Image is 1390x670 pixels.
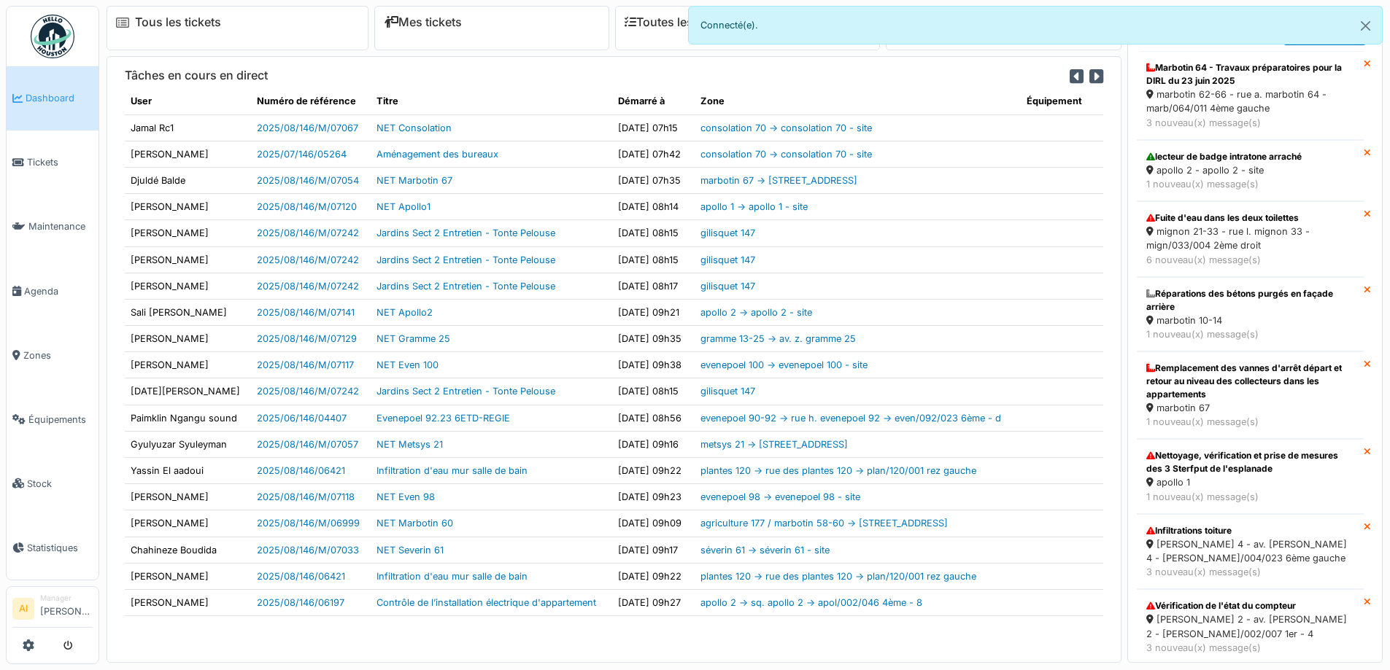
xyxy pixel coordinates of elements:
th: Démarré à [612,88,695,114]
a: Mes tickets [384,15,462,29]
a: Remplacement des vannes d'arrêt départ et retour au niveau des collecteurs dans les appartements ... [1137,351,1364,439]
a: agriculture 177 / marbotin 58-60 -> [STREET_ADDRESS] [700,518,948,529]
a: 2025/08/146/M/06999 [257,518,360,529]
div: marbotin 10-14 [1146,313,1354,327]
a: lecteur de badge intratone arraché apollo 2 - apollo 2 - site 1 nouveau(x) message(s) [1137,140,1364,201]
a: 2025/08/146/06197 [257,597,344,608]
span: Dashboard [26,91,93,105]
a: 2025/06/146/04407 [257,413,347,424]
td: [DATE][PERSON_NAME] [125,378,251,405]
a: NET Metsys 21 [377,439,443,450]
a: evenepoel 98 -> evenepoel 98 - site [700,491,860,502]
td: Sali [PERSON_NAME] [125,299,251,325]
td: [DATE] 09h22 [612,458,695,484]
a: gilisquet 147 [700,386,755,397]
a: Tickets [7,131,99,195]
td: [PERSON_NAME] [125,141,251,167]
a: NET Severin 61 [377,545,444,556]
td: [DATE] 08h56 [612,405,695,431]
td: [DATE] 09h27 [612,589,695,615]
div: lecteur de badge intratone arraché [1146,150,1354,163]
a: 2025/08/146/M/07242 [257,227,359,238]
th: Équipement [1021,88,1103,114]
div: 6 nouveau(x) message(s) [1146,253,1354,267]
a: 2025/08/146/M/07118 [257,491,355,502]
td: [DATE] 08h17 [612,273,695,299]
div: [PERSON_NAME] 2 - av. [PERSON_NAME] 2 - [PERSON_NAME]/002/007 1er - 4 [1146,612,1354,640]
a: NET Even 98 [377,491,435,502]
a: Contrôle de l’installation électrique d'appartement [377,597,596,608]
td: [PERSON_NAME] [125,563,251,589]
td: [DATE] 09h23 [612,484,695,510]
a: Zones [7,323,99,387]
a: Infiltration d'eau mur salle de bain [377,465,528,476]
a: plantes 120 -> rue des plantes 120 -> plan/120/001 rez gauche [700,571,976,582]
div: Connecté(e). [688,6,1383,44]
a: séverin 61 -> séverin 61 - site [700,545,830,556]
a: Nettoyage, vérification et prise de mesures des 3 Sterfput de l'esplanade apollo 1 1 nouveau(x) m... [1137,439,1364,513]
td: [DATE] 08h15 [612,246,695,273]
th: Numéro de référence [251,88,371,114]
div: Vérification de l'état du compteur [1146,599,1354,612]
td: [DATE] 09h22 [612,563,695,589]
a: NET Marbotin 60 [377,518,453,529]
a: 2025/08/146/06421 [257,571,345,582]
div: 1 nouveau(x) message(s) [1146,490,1354,504]
a: 2025/08/146/M/07242 [257,386,359,397]
div: Remplacement des vannes d'arrêt départ et retour au niveau des collecteurs dans les appartements [1146,362,1354,401]
a: Fuite d'eau dans les deux toilettes mignon 21-33 - rue l. mignon 33 - mign/033/004 2ème droit 6 n... [1137,201,1364,277]
div: mignon 21-33 - rue l. mignon 33 - mign/033/004 2ème droit [1146,225,1354,252]
a: Jardins Sect 2 Entretien - Tonte Pelouse [377,281,555,292]
div: apollo 2 - apollo 2 - site [1146,163,1354,177]
div: 1 nouveau(x) message(s) [1146,177,1354,191]
a: Dashboard [7,66,99,131]
div: 3 nouveau(x) message(s) [1146,116,1354,130]
a: 2025/08/146/M/07067 [257,122,358,133]
a: 2025/08/146/M/07242 [257,281,359,292]
a: Toutes les tâches [625,15,733,29]
div: 3 nouveau(x) message(s) [1146,565,1354,579]
a: gilisquet 147 [700,281,755,292]
span: Maintenance [28,219,93,233]
a: AI Manager[PERSON_NAME] [12,593,93,628]
a: Infiltration d'eau mur salle de bain [377,571,528,582]
td: Yassin El aadoui [125,458,251,484]
a: apollo 2 -> apollo 2 - site [700,307,812,318]
img: Badge_color-CXgf-gQk.svg [31,15,74,58]
a: NET Apollo2 [377,307,433,318]
a: apollo 2 -> sq. apollo 2 -> apol/002/046 4ème - 8 [700,597,922,608]
a: 2025/08/146/M/07057 [257,439,358,450]
td: [DATE] 09h16 [612,431,695,457]
td: [DATE] 09h21 [612,299,695,325]
div: Manager [40,593,93,604]
a: Statistiques [7,515,99,580]
div: 1 nouveau(x) message(s) [1146,327,1354,341]
li: AI [12,598,34,620]
div: Infiltrations toiture [1146,524,1354,537]
td: [PERSON_NAME] [125,510,251,537]
a: Agenda [7,259,99,323]
td: [DATE] 08h15 [612,378,695,405]
a: 2025/07/146/05264 [257,149,347,160]
td: Paimklin Ngangu sound [125,405,251,431]
td: [DATE] 09h38 [612,352,695,378]
a: Aménagement des bureaux [377,149,498,160]
td: [PERSON_NAME] [125,246,251,273]
div: 3 nouveau(x) message(s) [1146,641,1354,655]
a: consolation 70 -> consolation 70 - site [700,149,872,160]
td: [PERSON_NAME] [125,194,251,220]
span: Agenda [24,284,93,298]
div: marbotin 62-66 - rue a. marbotin 64 - marb/064/011 4ème gauche [1146,87,1354,115]
a: Evenepoel 92.23 6ETD-REGIE [377,413,510,424]
a: gilisquet 147 [700,227,755,238]
td: [DATE] 07h42 [612,141,695,167]
a: 2025/08/146/M/07117 [257,359,354,370]
a: gramme 13-25 -> av. z. gramme 25 [700,333,856,344]
a: marbotin 67 -> [STREET_ADDRESS] [700,175,857,186]
td: [DATE] 08h14 [612,194,695,220]
a: evenepoel 100 -> evenepoel 100 - site [700,359,868,370]
h6: Tâches en cours en direct [125,69,268,82]
div: marbotin 67 [1146,401,1354,415]
span: Équipements [28,413,93,426]
a: Jardins Sect 2 Entretien - Tonte Pelouse [377,386,555,397]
